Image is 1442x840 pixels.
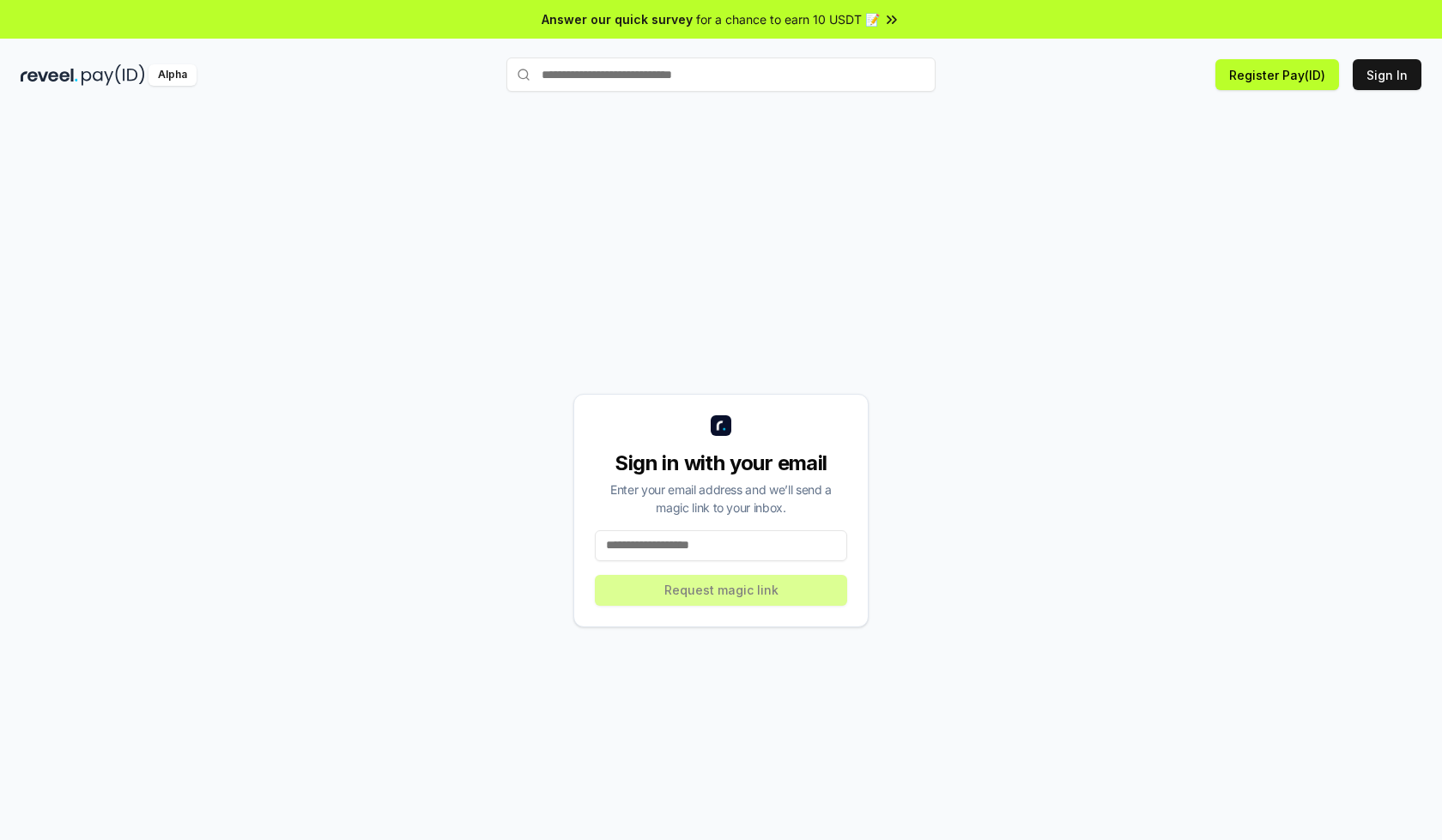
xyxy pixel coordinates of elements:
div: Sign in with your email [595,450,847,477]
img: logo_small [711,415,731,436]
span: for a chance to earn 10 USDT 📝 [696,10,880,28]
div: Alpha [148,64,197,86]
span: Answer our quick survey [542,10,693,28]
img: reveel_dark [21,64,78,86]
button: Sign In [1353,59,1421,90]
img: pay_id [82,64,145,86]
div: Enter your email address and we’ll send a magic link to your inbox. [595,480,847,517]
button: Register Pay(ID) [1215,59,1339,90]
